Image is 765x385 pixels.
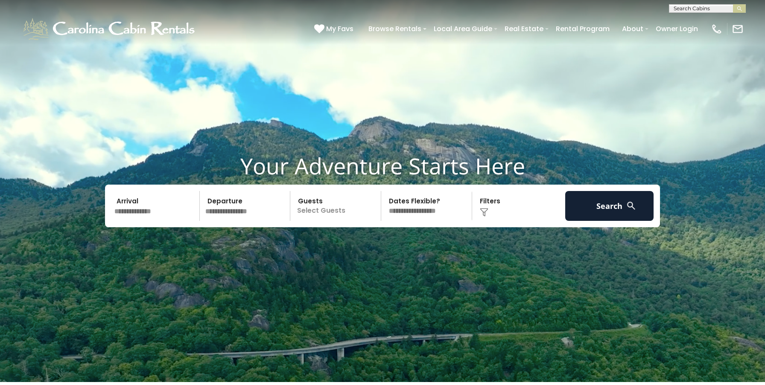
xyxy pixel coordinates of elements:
[326,23,353,34] span: My Favs
[293,191,381,221] p: Select Guests
[364,21,426,36] a: Browse Rentals
[314,23,356,35] a: My Favs
[565,191,654,221] button: Search
[651,21,702,36] a: Owner Login
[552,21,614,36] a: Rental Program
[626,200,637,211] img: search-regular-white.png
[618,21,648,36] a: About
[732,23,744,35] img: mail-regular-white.png
[21,16,199,42] img: White-1-1-2.png
[480,208,488,217] img: filter--v1.png
[429,21,496,36] a: Local Area Guide
[500,21,548,36] a: Real Estate
[6,153,759,179] h1: Your Adventure Starts Here
[711,23,723,35] img: phone-regular-white.png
